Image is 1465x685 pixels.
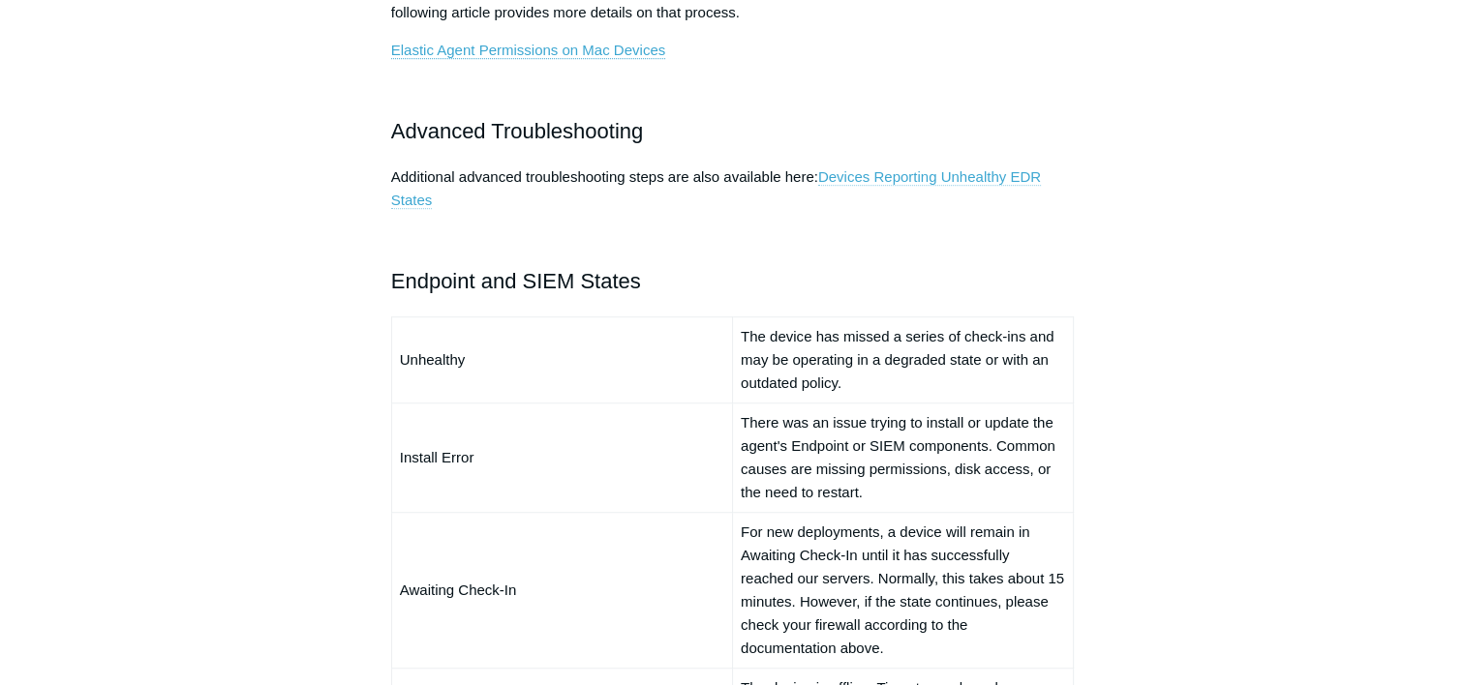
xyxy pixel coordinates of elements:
[732,316,1073,402] td: The device has missed a series of check-ins and may be operating in a degraded state or with an o...
[391,264,1075,298] h2: Endpoint and SIEM States
[391,168,1041,209] a: Devices Reporting Unhealthy EDR States
[391,165,1075,212] p: Additional advanced troubleshooting steps are also available here:
[732,512,1073,668] td: For new deployments, a device will remain in Awaiting Check-In until it has successfully reached ...
[391,114,1075,148] h2: Advanced Troubleshooting
[391,42,665,59] a: Elastic Agent Permissions on Mac Devices
[391,402,732,512] td: Install Error
[391,316,732,402] td: Unhealthy
[391,512,732,668] td: Awaiting Check-In
[732,402,1073,512] td: There was an issue trying to install or update the agent's Endpoint or SIEM components. Common ca...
